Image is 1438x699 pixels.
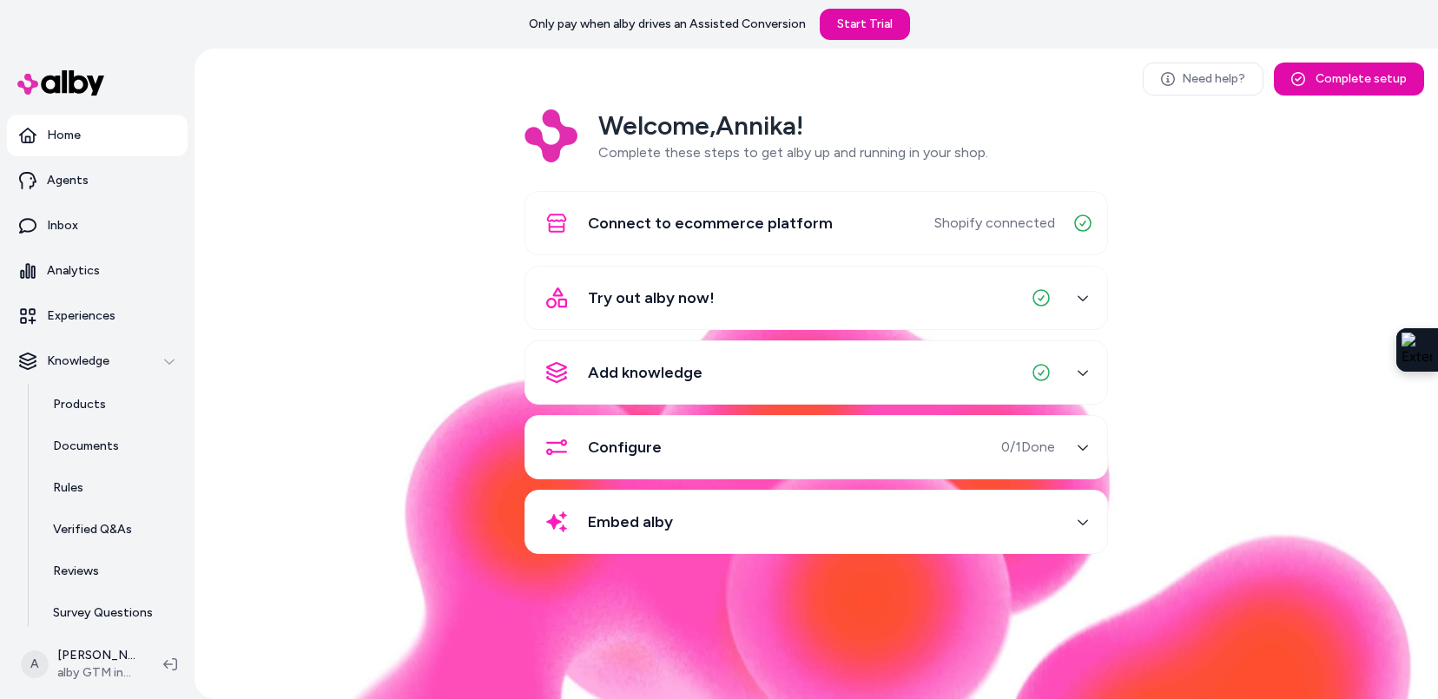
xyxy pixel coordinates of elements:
button: Embed alby [536,501,1097,543]
span: Embed alby [588,510,673,534]
p: Inbox [47,217,78,234]
img: Extension Icon [1402,333,1433,367]
button: Knowledge [7,340,188,382]
p: Home [47,127,81,144]
span: Add knowledge [588,360,703,385]
p: Analytics [47,262,100,280]
a: Survey Questions [36,592,188,634]
button: Connect to ecommerce platformShopify connected [536,202,1097,244]
a: Experiences [7,295,188,337]
img: Logo [524,109,577,162]
a: Home [7,115,188,156]
a: Need help? [1143,63,1263,96]
p: Reviews [53,563,99,580]
span: Configure [588,435,662,459]
span: Connect to ecommerce platform [588,211,833,235]
a: Inbox [7,205,188,247]
a: Reviews [36,551,188,592]
a: Documents [36,425,188,467]
p: Experiences [47,307,115,325]
button: A[PERSON_NAME]alby GTM internal [10,636,149,692]
p: Agents [47,172,89,189]
button: Configure0/1Done [536,426,1097,468]
p: Survey Questions [53,604,153,622]
p: Rules [53,479,83,497]
h2: Welcome, Annika ! [598,109,988,142]
span: A [21,650,49,678]
p: Verified Q&As [53,521,132,538]
p: Only pay when alby drives an Assisted Conversion [529,16,806,33]
a: Rules [36,467,188,509]
a: Analytics [7,250,188,292]
button: Try out alby now! [536,277,1097,319]
p: [PERSON_NAME] [57,647,135,664]
span: 0 / 1 Done [1001,437,1055,458]
span: Try out alby now! [588,286,715,310]
a: Agents [7,160,188,201]
a: Start Trial [820,9,910,40]
a: Verified Q&As [36,509,188,551]
span: Complete these steps to get alby up and running in your shop. [598,144,988,161]
button: Add knowledge [536,352,1097,393]
p: Knowledge [47,353,109,370]
a: Products [36,384,188,425]
button: Complete setup [1274,63,1424,96]
span: Shopify connected [934,213,1055,234]
p: Products [53,396,106,413]
p: Documents [53,438,119,455]
span: alby GTM internal [57,664,135,682]
img: alby Logo [17,70,104,96]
